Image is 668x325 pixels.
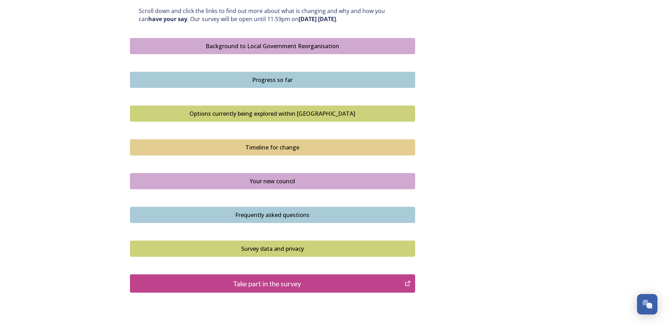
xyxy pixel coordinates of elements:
[637,294,657,314] button: Open Chat
[148,15,187,23] strong: have your say
[134,143,411,152] div: Timeline for change
[130,38,415,54] button: Background to Local Government Reorganisation
[318,15,336,23] strong: [DATE]
[130,173,415,189] button: Your new council
[134,109,411,118] div: Options currently being explored within [GEOGRAPHIC_DATA]
[134,76,411,84] div: Progress so far
[299,15,317,23] strong: [DATE]
[130,72,415,88] button: Progress so far
[130,274,415,293] button: Take part in the survey
[134,42,411,50] div: Background to Local Government Reorganisation
[134,244,411,253] div: Survey data and privacy
[130,207,415,223] button: Frequently asked questions
[134,177,411,185] div: Your new council
[139,7,406,23] p: Scroll down and click the links to find out more about what is changing and why and how you can ....
[134,211,411,219] div: Frequently asked questions
[130,241,415,257] button: Survey data and privacy
[130,106,415,122] button: Options currently being explored within West Sussex
[134,278,401,289] div: Take part in the survey
[130,139,415,155] button: Timeline for change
